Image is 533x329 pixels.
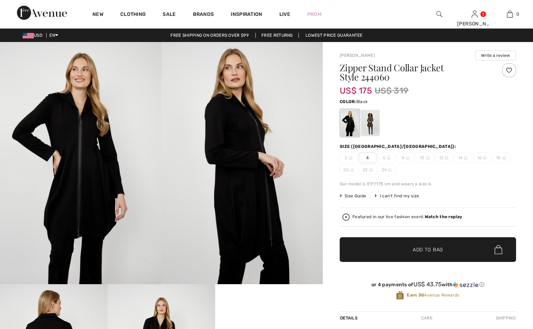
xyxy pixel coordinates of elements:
[340,281,516,288] div: or 4 payments of with
[388,168,392,172] img: ring-m.svg
[502,156,506,160] img: ring-m.svg
[407,292,459,298] span: Avenue Rewards
[435,152,453,163] span: 12
[343,214,350,221] img: Watch the replay
[494,312,516,324] div: Shipping
[445,156,448,160] img: ring-m.svg
[387,156,390,160] img: ring-m.svg
[162,42,323,284] img: Zipper Stand Collar Jacket Style 244060. 2
[340,152,357,163] span: 2
[407,293,424,298] strong: Earn 30
[495,245,502,254] img: Bag.svg
[378,164,395,175] span: 24
[340,143,458,150] div: Size ([GEOGRAPHIC_DATA]/[GEOGRAPHIC_DATA]):
[415,312,438,324] div: Care
[356,99,368,104] span: Black
[341,110,359,136] div: Black
[17,6,67,20] img: 1ère Avenue
[255,33,299,38] a: Free Returns
[340,164,357,175] span: 20
[436,10,442,18] img: search the website
[352,215,462,219] div: Featured in our live fashion event.
[340,63,487,82] h1: Zipper Stand Collar Jacket Style 244060
[457,20,492,28] div: [PERSON_NAME]
[396,291,404,300] img: Avenue Rewards
[397,152,414,163] span: 8
[473,152,491,163] span: 16
[454,152,472,163] span: 14
[359,164,376,175] span: 22
[49,33,58,38] span: EN
[472,10,478,18] img: My Info
[349,156,352,160] img: ring-m.svg
[472,11,478,17] a: Sign In
[279,11,290,18] a: Live
[475,50,516,60] button: Write a review
[120,11,146,19] a: Clothing
[416,152,434,163] span: 10
[483,156,486,160] img: ring-m.svg
[307,11,321,18] a: Prom
[359,152,376,163] span: 4
[413,281,442,288] span: US$ 43.75
[340,99,356,104] span: Color:
[369,168,373,172] img: ring-m.svg
[23,33,45,38] span: USD
[492,152,510,163] span: 18
[340,193,366,199] span: Size Guide
[426,156,430,160] img: ring-m.svg
[340,237,516,262] button: Add to Bag
[165,33,254,38] a: Free shipping on orders over $99
[340,312,359,324] div: Details
[300,33,368,38] a: Lowest Price Guarantee
[507,10,513,18] img: My Bag
[163,11,176,19] a: Sale
[492,10,527,18] a: 0
[350,168,354,172] img: ring-m.svg
[375,193,419,199] div: I can't find my size
[378,152,395,163] span: 6
[193,11,214,19] a: Brands
[231,11,262,19] span: Inspiration
[413,246,443,253] span: Add to Bag
[453,282,478,288] img: Sezzle
[516,11,519,17] span: 0
[361,110,380,136] div: Iguana
[406,156,410,160] img: ring-m.svg
[425,214,462,219] strong: Watch the replay
[340,79,372,96] span: US$ 175
[340,281,516,291] div: or 4 payments ofUS$ 43.75withSezzle Click to learn more about Sezzle
[464,156,467,160] img: ring-m.svg
[340,53,375,58] a: [PERSON_NAME]
[340,181,516,187] div: Our model is 5'9"/175 cm and wears a size 6.
[375,84,408,97] span: US$ 319
[92,11,103,19] a: New
[23,33,34,38] img: US Dollar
